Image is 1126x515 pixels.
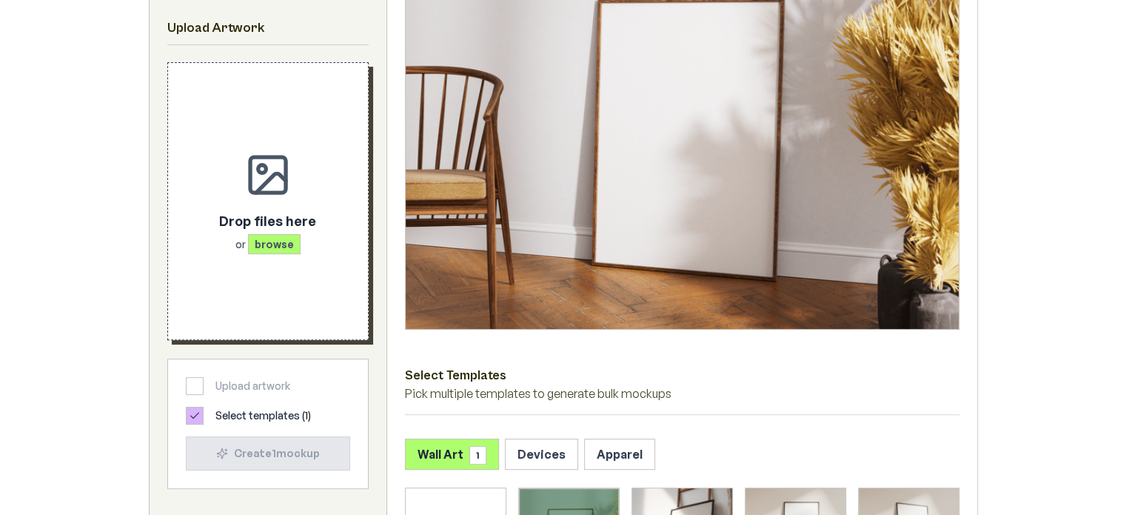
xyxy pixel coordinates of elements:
[198,446,338,461] div: Create 1 mockup
[405,439,499,470] button: Wall Art1
[219,237,316,252] p: or
[215,379,290,393] span: Upload artwork
[505,439,578,470] button: Devices
[248,234,301,254] span: browse
[219,210,316,231] p: Drop files here
[405,385,959,402] p: Pick multiple templates to generate bulk mockups
[167,18,369,39] h2: Upload Artwork
[215,408,311,423] span: Select templates ( 1 )
[405,365,959,385] h3: Select Templates
[186,436,350,471] button: Create1mockup
[469,446,486,465] span: 1
[584,439,655,470] button: Apparel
